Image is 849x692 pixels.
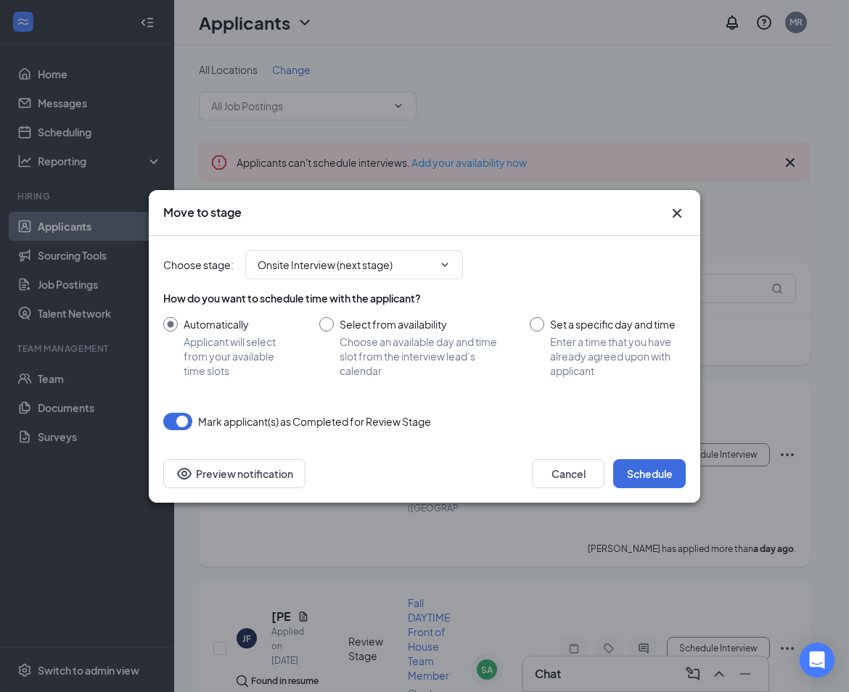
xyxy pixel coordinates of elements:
div: How do you want to schedule time with the applicant? [163,291,686,305]
button: Schedule [613,459,686,488]
div: Open Intercom Messenger [800,643,834,677]
span: Mark applicant(s) as Completed for Review Stage [198,413,431,430]
h3: Move to stage [163,205,242,221]
button: Cancel [532,459,604,488]
svg: Cross [668,205,686,222]
button: Preview notificationEye [163,459,305,488]
svg: Eye [176,465,193,482]
span: Choose stage : [163,257,234,273]
svg: ChevronDown [439,259,451,271]
button: Close [668,205,686,222]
